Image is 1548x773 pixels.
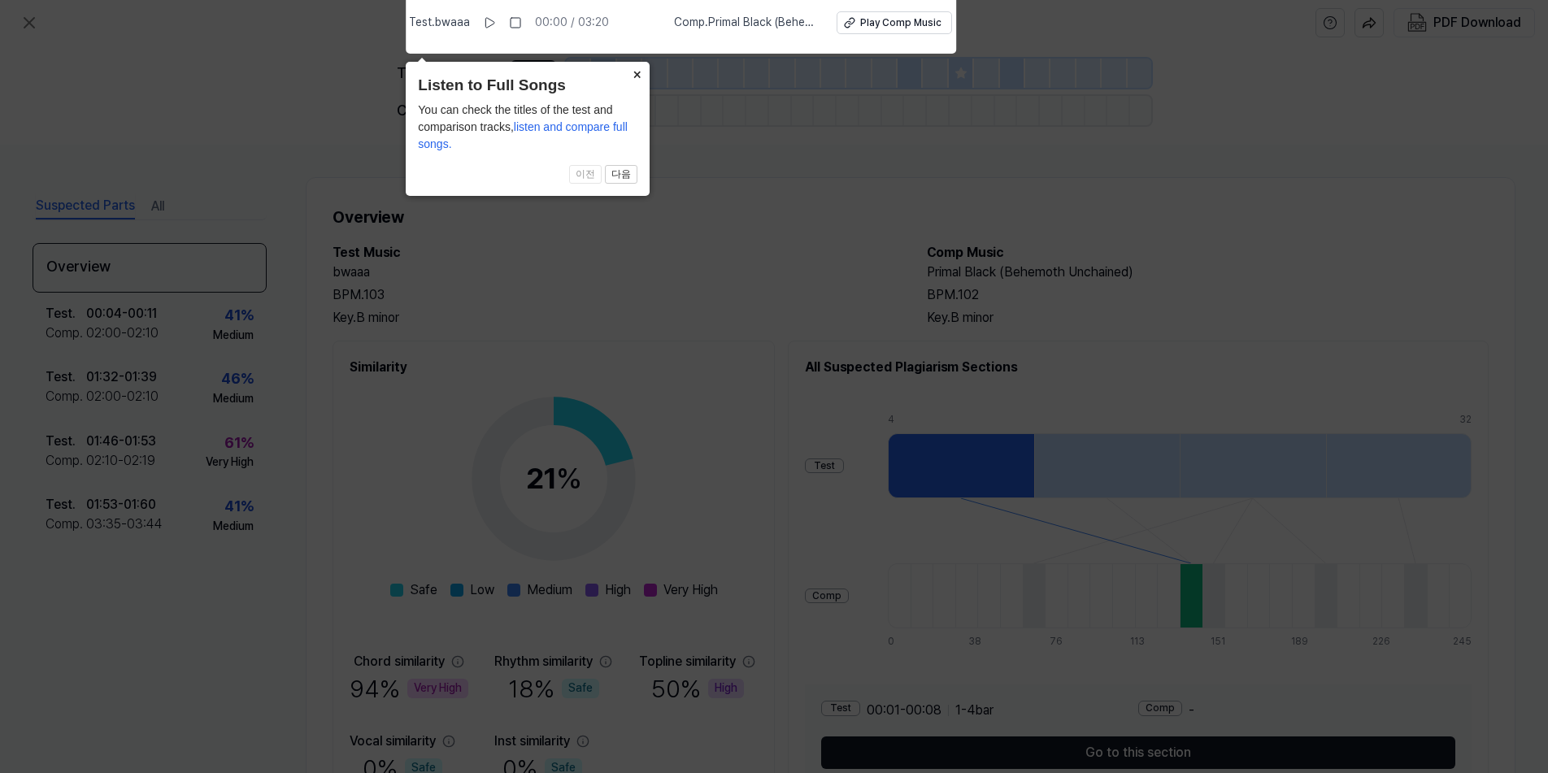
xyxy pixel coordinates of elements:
[624,62,650,85] button: Close
[409,15,470,31] span: Test . bwaaa
[674,15,817,31] span: Comp . Primal Black (Behemoth Unchained)
[418,102,637,153] div: You can check the titles of the test and comparison tracks,
[418,120,628,150] span: listen and compare full songs.
[535,15,609,31] div: 00:00 / 03:20
[418,74,637,98] header: Listen to Full Songs
[605,165,637,185] button: 다음
[860,16,941,30] div: Play Comp Music
[837,11,952,34] button: Play Comp Music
